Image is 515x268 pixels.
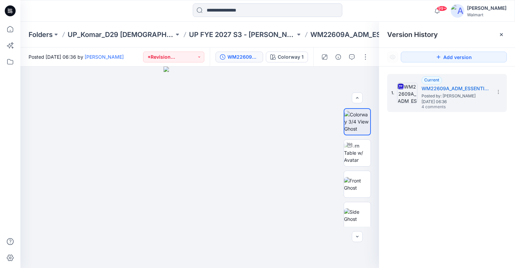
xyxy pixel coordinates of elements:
div: WM22609A_ADM_ESSENTIALS LONG PANT [227,53,259,61]
span: Version History [387,31,438,39]
button: Show Hidden Versions [387,52,398,62]
button: Add version [401,52,507,62]
span: 4 comments [422,104,469,110]
div: [PERSON_NAME] [467,4,507,12]
button: WM22609A_ADM_ESSENTIALS LONG PANT [216,52,263,62]
span: Posted [DATE] 06:36 by [29,53,124,60]
button: Details [333,52,344,62]
img: avatar [451,4,464,18]
img: Colorway 3/4 View Ghost [344,111,370,132]
h5: WM22609A_ADM_ESSENTIALS LONG PANT [422,84,490,93]
a: UP_Komar_D29 [DEMOGRAPHIC_DATA] Sleep [68,30,174,39]
span: 1. [391,90,394,96]
div: Walmart [467,12,507,17]
span: [DATE] 06:36 [422,99,490,104]
span: Current [424,77,439,82]
a: UP FYE 2027 S3 - [PERSON_NAME] D29 [DEMOGRAPHIC_DATA] Sleepwear [189,30,295,39]
a: Folders [29,30,53,39]
img: Turn Table w/ Avatar [344,142,371,164]
img: Side Ghost [344,208,371,223]
button: Close [499,32,504,37]
p: WM22609A_ADM_ESSENTIALS LONG PANT [310,30,417,39]
img: Front Ghost [344,177,371,191]
a: [PERSON_NAME] [85,54,124,60]
div: Colorway 1 [278,53,304,61]
span: 99+ [437,6,447,11]
button: Colorway 1 [266,52,308,62]
img: eyJhbGciOiJIUzI1NiIsImtpZCI6IjAiLCJzbHQiOiJzZXMiLCJ0eXAiOiJKV1QifQ.eyJkYXRhIjp7InR5cGUiOiJzdG9yYW... [164,66,236,268]
span: Posted by: Gayan Hettiarachchi [422,93,490,99]
img: WM22609A_ADM_ESSENTIALS LONG PANT [397,83,417,103]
